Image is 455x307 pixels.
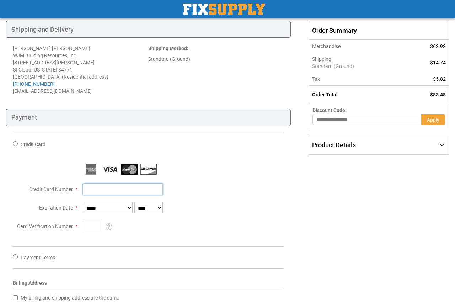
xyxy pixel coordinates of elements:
th: Tax [309,73,405,86]
img: American Express [83,164,99,175]
span: Order Summary [309,21,449,40]
span: Product Details [312,141,356,149]
strong: Order Total [312,92,338,97]
address: [PERSON_NAME] [PERSON_NAME] WJM Building Resources, Inc. [STREET_ADDRESS][PERSON_NAME] St Cloud ,... [13,45,148,95]
span: Apply [427,117,439,123]
a: [PHONE_NUMBER] [13,81,55,87]
span: Credit Card [21,142,45,147]
span: My billing and shipping address are the same [21,295,119,301]
span: Standard (Ground) [312,63,401,70]
span: [US_STATE] [32,67,57,73]
span: $14.74 [430,60,446,65]
span: $62.92 [430,43,446,49]
button: Apply [421,114,445,125]
span: Shipping [312,56,331,62]
span: Expiration Date [39,205,73,211]
img: MasterCard [121,164,138,175]
div: Billing Address [13,279,284,290]
span: Credit Card Number [29,186,73,192]
strong: : [148,46,188,51]
span: Shipping Method [148,46,187,51]
div: Payment [6,109,291,126]
span: [EMAIL_ADDRESS][DOMAIN_NAME] [13,88,92,94]
a: store logo [183,4,265,15]
img: Discover [140,164,157,175]
span: Card Verification Number [17,223,73,229]
div: Shipping and Delivery [6,21,291,38]
span: $5.82 [433,76,446,82]
div: Standard (Ground) [148,55,284,63]
th: Merchandise [309,40,405,53]
img: Visa [102,164,118,175]
span: Payment Terms [21,255,55,260]
span: Discount Code: [312,107,347,113]
img: Fix Industrial Supply [183,4,265,15]
span: $83.48 [430,92,446,97]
